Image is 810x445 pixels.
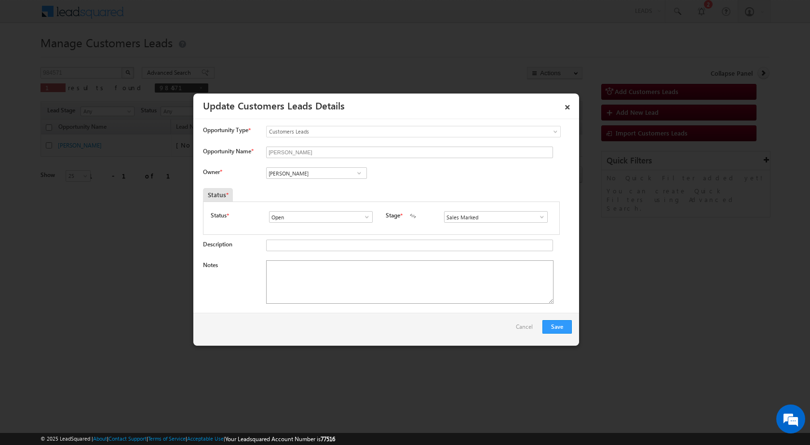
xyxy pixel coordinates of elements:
[40,434,335,444] span: © 2025 LeadSquared | | | | |
[203,148,253,155] label: Opportunity Name
[211,211,227,220] label: Status
[131,297,175,310] em: Start Chat
[203,188,233,202] div: Status
[108,435,147,442] a: Contact Support
[321,435,335,443] span: 77516
[158,5,181,28] div: Minimize live chat window
[148,435,186,442] a: Terms of Service
[203,168,222,175] label: Owner
[444,211,548,223] input: Type to Search
[542,320,572,334] button: Save
[50,51,162,63] div: Chat with us now
[533,212,545,222] a: Show All Items
[187,435,224,442] a: Acceptable Use
[203,126,248,135] span: Opportunity Type
[13,89,176,289] textarea: Type your message and hit 'Enter'
[267,127,521,136] span: Customers Leads
[93,435,107,442] a: About
[266,126,561,137] a: Customers Leads
[516,320,538,338] a: Cancel
[358,212,370,222] a: Show All Items
[203,261,218,269] label: Notes
[266,167,367,179] input: Type to Search
[269,211,373,223] input: Type to Search
[353,168,365,178] a: Show All Items
[386,211,400,220] label: Stage
[16,51,40,63] img: d_60004797649_company_0_60004797649
[559,97,576,114] a: ×
[225,435,335,443] span: Your Leadsquared Account Number is
[203,98,345,112] a: Update Customers Leads Details
[203,241,232,248] label: Description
